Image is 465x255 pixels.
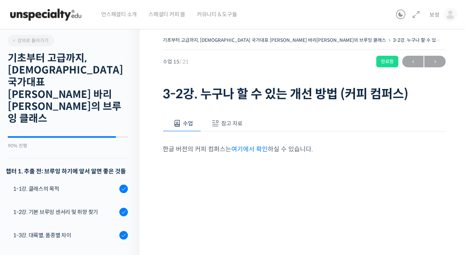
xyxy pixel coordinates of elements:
span: 수업 15 [163,59,189,64]
a: 다음→ [424,56,446,67]
a: 여기에서 확인 [231,145,268,153]
a: ←이전 [402,56,424,67]
span: 강의로 돌아가기 [12,38,48,43]
h2: 기초부터 고급까지, [DEMOGRAPHIC_DATA] 국가대표 [PERSON_NAME] 바리[PERSON_NAME]의 브루잉 클래스 [8,52,128,125]
p: 한글 버전의 커피 컴퍼스는 하실 수 있습니다. [163,144,446,154]
h3: 챕터 1. 추출 전: 브루잉 하기에 앞서 알면 좋은 것들 [6,166,128,176]
span: 보성 [429,11,439,18]
div: 1-1강. 클래스의 목적 [13,185,117,193]
div: 1-2강. 기본 브루잉 센서리 및 취향 찾기 [13,208,117,216]
span: → [424,56,446,67]
a: 기초부터 고급까지, [DEMOGRAPHIC_DATA] 국가대표 [PERSON_NAME] 바리[PERSON_NAME]의 브루잉 클래스 [163,37,386,43]
div: 1-3강. 대륙별, 품종별 차이 [13,231,117,240]
span: / 21 [179,58,189,65]
span: 참고 자료 [221,120,243,127]
span: ← [402,56,424,67]
span: 수업 [183,120,193,127]
h1: 3-2강. 누구나 할 수 있는 개선 방법 (커피 컴퍼스) [163,87,446,101]
div: 90% 진행 [8,144,128,148]
div: 완료함 [376,56,398,67]
a: 강의로 돌아가기 [8,35,54,46]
